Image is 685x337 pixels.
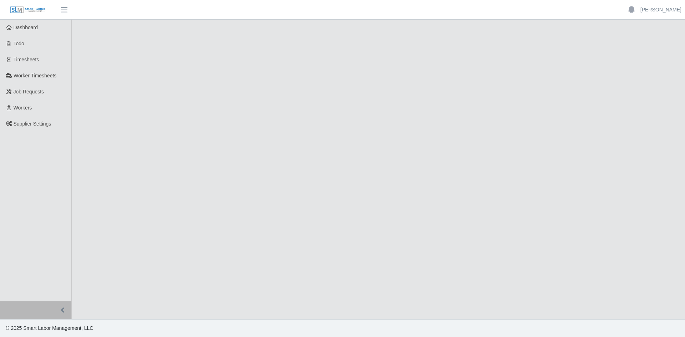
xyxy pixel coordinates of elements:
[6,325,93,331] span: © 2025 Smart Labor Management, LLC
[14,121,51,127] span: Supplier Settings
[14,73,56,78] span: Worker Timesheets
[10,6,46,14] img: SLM Logo
[14,57,39,62] span: Timesheets
[14,41,24,46] span: Todo
[14,25,38,30] span: Dashboard
[14,89,44,95] span: Job Requests
[14,105,32,111] span: Workers
[640,6,681,14] a: [PERSON_NAME]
